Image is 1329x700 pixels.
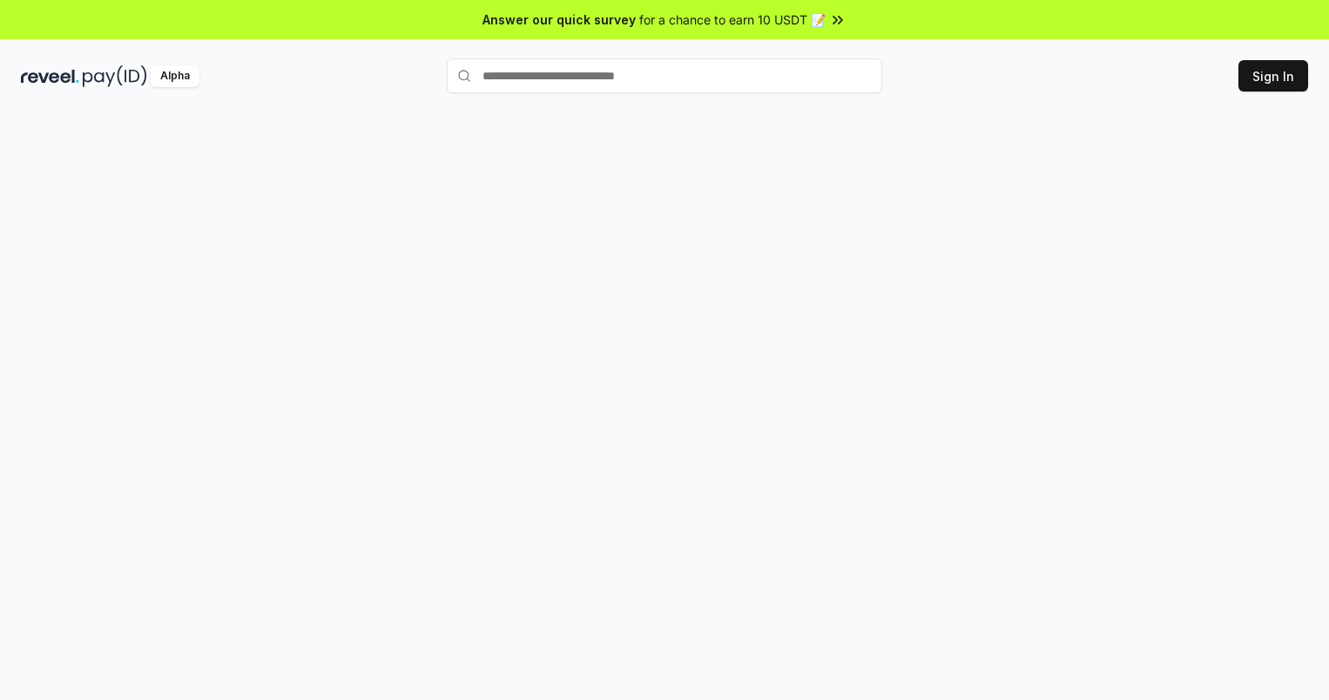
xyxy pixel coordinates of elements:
button: Sign In [1238,60,1308,92]
div: Alpha [151,65,199,87]
img: pay_id [83,65,147,87]
span: Answer our quick survey [482,10,636,29]
span: for a chance to earn 10 USDT 📝 [639,10,826,29]
img: reveel_dark [21,65,79,87]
